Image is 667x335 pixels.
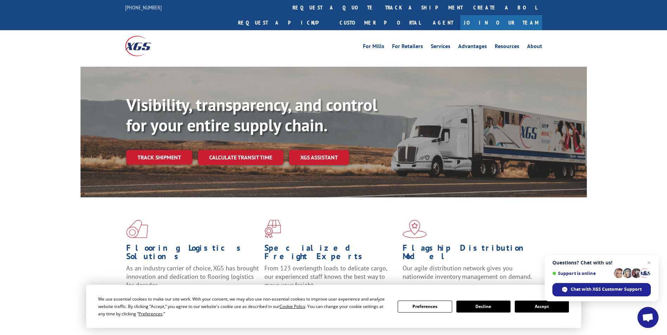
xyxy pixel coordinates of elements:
a: About [527,44,542,51]
a: For Mills [363,44,384,51]
span: Cookie Policy [280,303,305,309]
span: Questions? Chat with us! [552,260,651,265]
a: Resources [495,44,519,51]
a: Join Our Team [460,15,542,30]
span: Support is online [552,271,611,276]
p: From 123 overlength loads to delicate cargo, our experienced staff knows the best way to move you... [264,264,397,295]
button: Preferences [398,301,452,313]
a: Agent [426,15,460,30]
a: Services [431,44,450,51]
a: Advantages [458,44,487,51]
img: xgs-icon-focused-on-flooring-red [264,220,281,238]
a: For Retailers [392,44,423,51]
span: Our agile distribution network gives you nationwide inventory management on demand. [403,264,532,281]
h1: Flooring Logistics Solutions [126,244,259,264]
span: Preferences [139,311,162,317]
button: Accept [515,301,569,313]
a: [PHONE_NUMBER] [125,4,162,11]
div: We use essential cookies to make our site work. With your consent, we may also use non-essential ... [98,295,389,317]
span: As an industry carrier of choice, XGS has brought innovation and dedication to flooring logistics... [126,264,259,289]
a: Calculate transit time [198,150,283,165]
a: Track shipment [126,150,192,165]
span: Chat with XGS Customer Support [552,283,651,296]
img: xgs-icon-flagship-distribution-model-red [403,220,427,238]
img: xgs-icon-total-supply-chain-intelligence-red [126,220,148,238]
h1: Specialized Freight Experts [264,244,397,264]
a: Customer Portal [334,15,426,30]
div: Cookie Consent Prompt [86,285,581,328]
h1: Flagship Distribution Model [403,244,535,264]
button: Decline [456,301,511,313]
b: Visibility, transparency, and control for your entire supply chain. [126,94,377,136]
a: Request a pickup [233,15,334,30]
a: XGS ASSISTANT [289,150,349,165]
a: Open chat [637,307,659,328]
span: Chat with XGS Customer Support [571,286,642,293]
